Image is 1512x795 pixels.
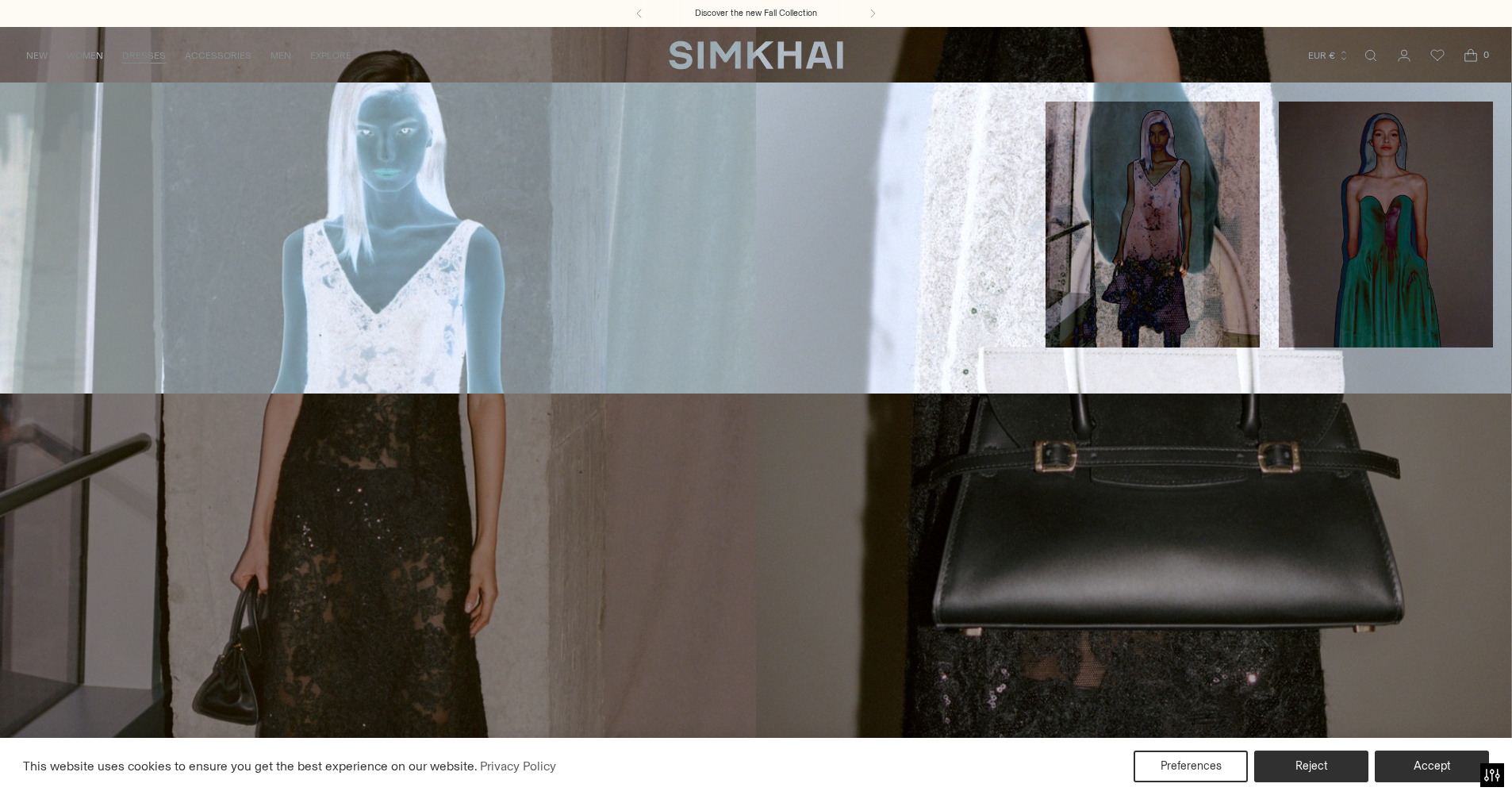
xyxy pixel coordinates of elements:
button: EUR € [1308,38,1349,73]
button: Accept [1375,751,1489,782]
a: EXPLORE [310,38,351,73]
button: Reject [1254,751,1368,782]
a: NEW [26,38,48,73]
a: Discover the new Fall Collection [695,7,817,20]
a: Open search modal [1355,40,1387,71]
span: 0 [1479,48,1493,62]
a: MEN [271,38,291,73]
a: Open cart modal [1455,40,1487,71]
a: WOMEN [67,38,103,73]
a: DRESSES [122,38,166,73]
a: SIMKHAI [669,40,843,71]
a: ACCESSORIES [185,38,251,73]
a: Wishlist [1422,40,1453,71]
button: Preferences [1134,751,1248,782]
a: Go to the account page [1388,40,1420,71]
a: Privacy Policy (opens in a new tab) [478,755,558,778]
span: This website uses cookies to ensure you get the best experience on our website. [23,759,478,774]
